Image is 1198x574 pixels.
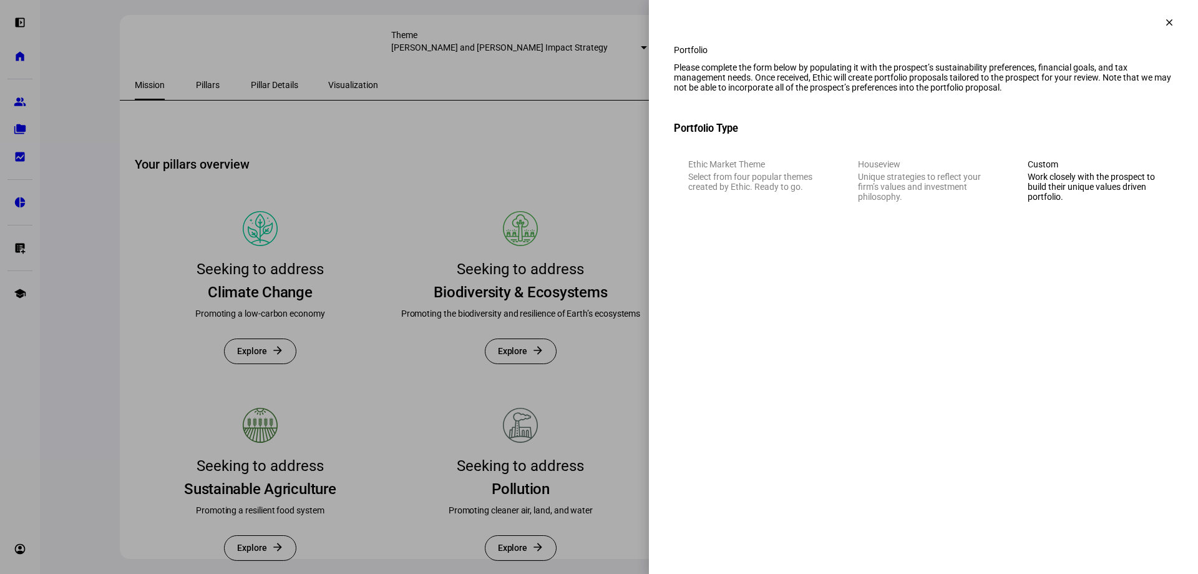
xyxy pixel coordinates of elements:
[674,122,1173,134] h3: Portfolio Type
[1028,159,1159,169] div: Custom
[674,45,1173,55] div: Portfolio
[1028,172,1159,202] div: Work closely with the prospect to build their unique values driven portfolio.
[1164,17,1175,28] mat-icon: clear
[1013,145,1173,216] eth-mega-radio-button: Custom
[674,62,1173,92] div: Please complete the form below by populating it with the prospect’s sustainability preferences, f...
